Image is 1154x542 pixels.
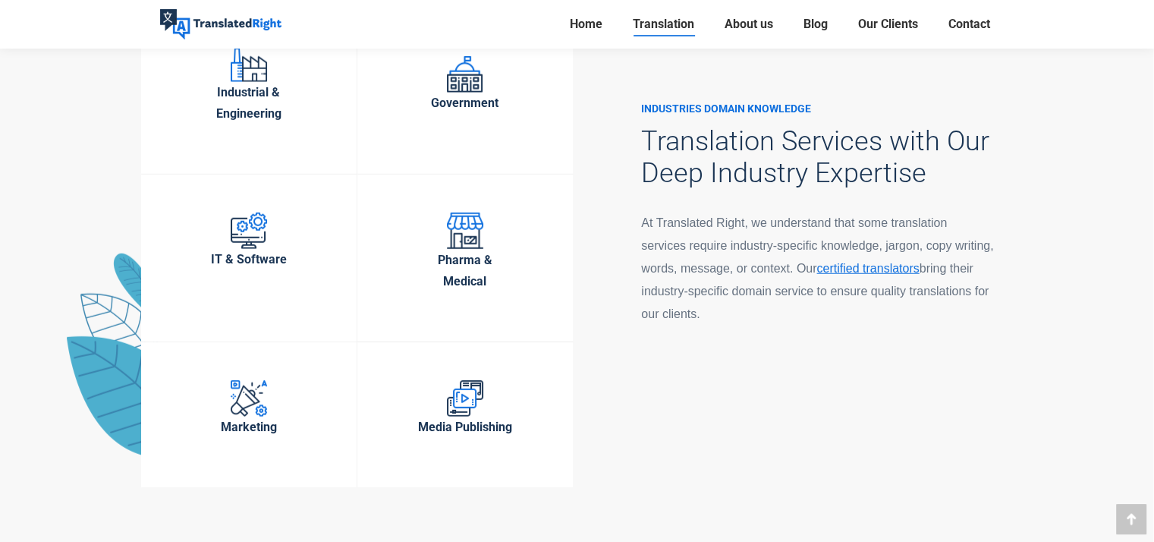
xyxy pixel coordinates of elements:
img: Translated Right [160,9,281,39]
img: null [447,56,483,93]
div: At Translated Right, we understand that some translation services require industry-specific knowl... [641,212,994,326]
h5: IT & Software [202,249,295,270]
span: Our Clients [858,17,918,32]
span: Home [570,17,602,32]
a: certified translators [816,262,919,275]
span: Translation [633,17,694,32]
h5: Industrial & Engineering [202,82,295,124]
img: null [231,380,267,417]
h5: Pharma & Medical [418,250,512,292]
span: Contact [948,17,990,32]
a: About us [720,14,778,35]
img: null [231,46,267,82]
a: Contact [944,14,995,35]
h5: Media Publishing [418,417,512,438]
a: Home [565,14,607,35]
span: About us [725,17,773,32]
span: Blog [803,17,828,32]
img: null [447,213,483,250]
h6: INDUSTRIES DOMAIN KNOWLEDGE [641,99,994,118]
a: Translation [628,14,699,35]
a: Our Clients [854,14,923,35]
h5: Government [418,93,512,114]
h3: Translation Services with Our Deep Industry Expertise [641,125,994,189]
h5: Marketing [202,417,295,438]
img: null [447,380,483,417]
img: null [231,213,267,249]
a: Blog [799,14,832,35]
